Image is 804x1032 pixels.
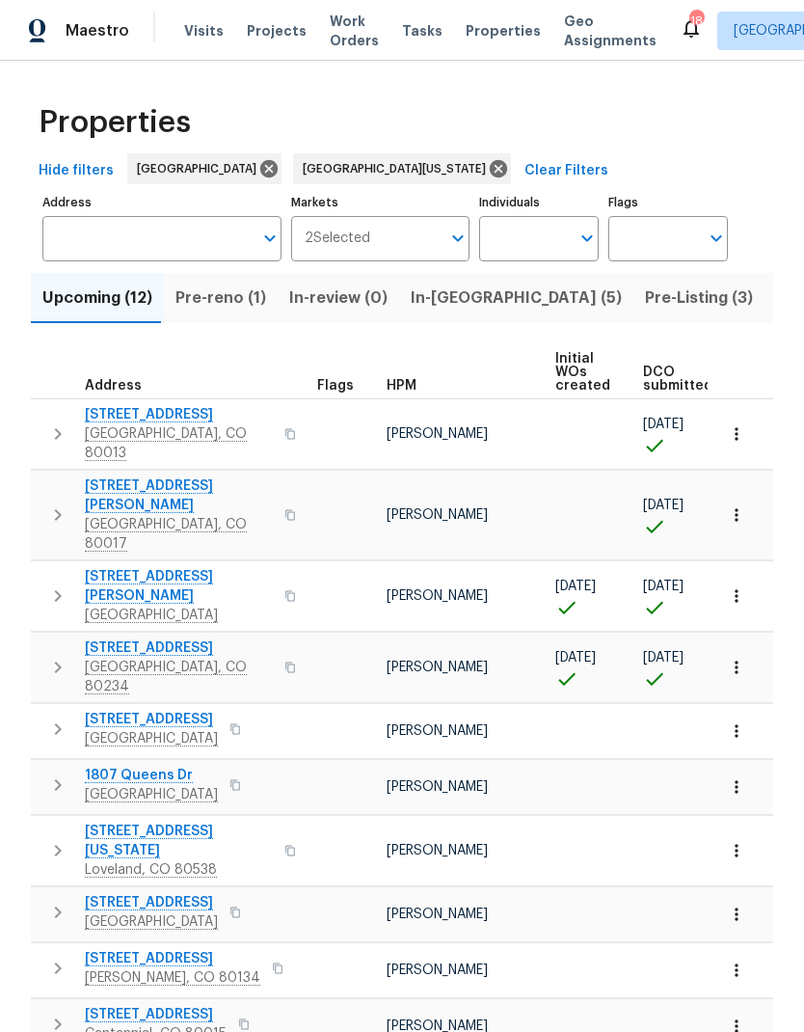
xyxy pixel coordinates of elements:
span: [DATE] [555,580,596,593]
span: [GEOGRAPHIC_DATA][US_STATE] [303,159,494,178]
span: [PERSON_NAME] [387,964,488,977]
span: [DATE] [643,499,683,512]
span: Geo Assignments [564,12,657,50]
div: [GEOGRAPHIC_DATA] [127,153,281,184]
span: [PERSON_NAME] [387,780,488,794]
span: Maestro [66,21,129,41]
button: Clear Filters [517,153,616,189]
button: Open [574,225,601,252]
button: Open [444,225,471,252]
span: Work Orders [330,12,379,50]
span: [PERSON_NAME] [387,427,488,441]
label: Individuals [479,197,599,208]
span: [PERSON_NAME] [387,661,488,674]
label: Flags [608,197,728,208]
span: 2 Selected [305,231,370,247]
label: Address [42,197,281,208]
span: In-[GEOGRAPHIC_DATA] (5) [411,285,622,312]
span: [DATE] [555,651,596,665]
button: Open [703,225,730,252]
span: In-review (0) [289,285,388,312]
span: Address [85,379,142,393]
span: [PERSON_NAME] [387,844,488,857]
span: Pre-reno (1) [175,285,266,312]
span: [PERSON_NAME] [387,508,488,522]
span: Tasks [402,24,442,38]
span: [DATE] [643,418,683,431]
span: Properties [39,113,191,132]
button: Hide filters [31,153,121,189]
span: [GEOGRAPHIC_DATA] [137,159,264,178]
span: Flags [317,379,354,393]
span: Clear Filters [524,159,608,183]
span: Visits [184,21,224,41]
span: DCO submitted [643,366,712,393]
span: Projects [247,21,307,41]
span: [DATE] [643,580,683,593]
span: [PERSON_NAME] [387,589,488,603]
span: [DATE] [643,651,683,665]
span: HPM [387,379,416,393]
label: Markets [291,197,470,208]
span: Pre-Listing (3) [645,285,753,312]
span: Properties [466,21,541,41]
span: Upcoming (12) [42,285,152,312]
div: [GEOGRAPHIC_DATA][US_STATE] [293,153,511,184]
button: Open [256,225,283,252]
span: [PERSON_NAME] [387,724,488,738]
span: Hide filters [39,159,114,183]
div: 18 [689,12,703,31]
span: [PERSON_NAME] [387,908,488,921]
span: Initial WOs created [555,352,610,393]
